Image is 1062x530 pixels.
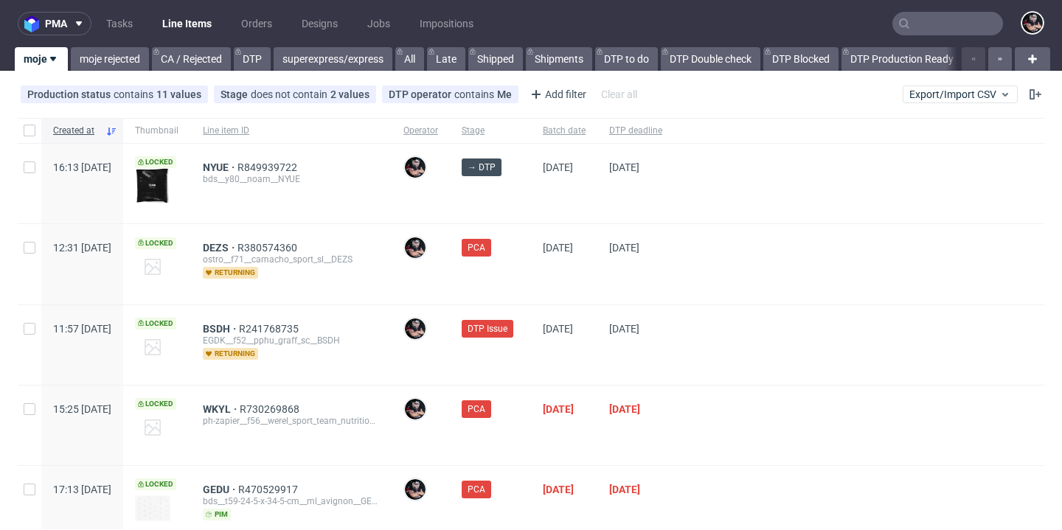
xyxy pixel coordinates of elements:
div: 11 values [156,88,201,100]
a: DTP Production Ready [841,47,962,71]
a: BSDH [203,323,239,335]
a: Shipped [468,47,523,71]
a: R380574360 [237,242,300,254]
a: GEDU [203,484,238,495]
a: DEZS [203,242,237,254]
img: Sylwia Święćkowska [405,399,426,419]
a: R730269868 [240,403,302,415]
div: Clear all [598,84,640,105]
span: Line item ID [203,125,380,137]
div: Add filter [524,83,589,106]
span: [DATE] [543,484,574,495]
span: [DATE] [609,323,639,335]
span: contains [454,88,497,100]
span: 16:13 [DATE] [53,161,111,173]
span: DTP operator [389,88,454,100]
span: pma [45,18,67,29]
a: DTP Blocked [763,47,839,71]
span: 12:31 [DATE] [53,242,111,254]
a: R470529917 [238,484,301,495]
div: bds__y80__noam__NYUE [203,173,380,185]
span: Created at [53,125,100,137]
span: does not contain [251,88,330,100]
span: contains [114,88,156,100]
div: ph-zapier__f56__werel_sport_team_nutrition__WKYL [203,415,380,427]
span: returning [203,348,258,360]
span: Locked [135,237,176,249]
div: 2 values [330,88,369,100]
img: version_two_editor_design.png [135,168,170,203]
span: 17:13 [DATE] [53,484,111,495]
span: returning [203,267,258,279]
span: 15:25 [DATE] [53,403,111,415]
img: Sylwia Święćkowska [405,157,426,178]
a: DTP to do [595,47,658,71]
a: Orders [232,12,281,35]
a: Shipments [526,47,592,71]
a: Late [427,47,465,71]
span: [DATE] [543,161,573,173]
span: DTP Issue [468,322,507,335]
span: PCA [468,402,485,416]
span: Export/Import CSV [909,88,1011,100]
button: Export/Import CSV [903,86,1018,103]
span: PCA [468,483,485,496]
img: Sylwia Święćkowska [1022,13,1043,33]
img: Sylwia Święćkowska [405,318,426,339]
span: PCA [468,241,485,254]
a: R241768735 [239,323,302,335]
a: WKYL [203,403,240,415]
span: Locked [135,478,176,490]
button: pma [18,12,91,35]
span: Batch date [543,125,586,137]
img: logo [24,15,45,32]
span: pim [203,509,231,520]
a: moje rejected [71,47,149,71]
span: Stage [221,88,251,100]
div: bds__t59-24-5-x-34-5-cm__ml_avignon__GEDU [203,495,380,507]
a: All [395,47,424,71]
span: [DATE] [609,242,639,254]
div: EGDK__f52__pphu_graff_sc__BSDH [203,335,380,346]
span: DTP deadline [609,125,662,137]
a: R849939722 [237,161,300,173]
a: DTP Double check [661,47,760,71]
a: superexpress/express [274,47,392,71]
a: Line Items [153,12,221,35]
span: Locked [135,156,176,168]
a: moje [15,47,68,71]
span: Locked [135,398,176,410]
span: [DATE] [609,161,639,173]
a: DTP [234,47,271,71]
a: Impositions [411,12,482,35]
img: Sylwia Święćkowska [405,479,426,500]
span: [DATE] [609,484,640,495]
span: Thumbnail [135,125,179,137]
img: version_two_editor_design [135,495,170,520]
a: NYUE [203,161,237,173]
a: Jobs [358,12,399,35]
span: [DATE] [543,403,574,415]
a: Designs [293,12,347,35]
span: Locked [135,318,176,329]
span: [DATE] [543,323,573,335]
img: Sylwia Święćkowska [405,237,426,258]
a: CA / Rejected [152,47,231,71]
span: 11:57 [DATE] [53,323,111,335]
div: ostro__f71__camacho_sport_sl__DEZS [203,254,380,265]
span: [DATE] [543,242,573,254]
a: Tasks [97,12,142,35]
span: Operator [403,125,438,137]
div: Me [497,88,512,100]
span: [DATE] [609,403,640,415]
